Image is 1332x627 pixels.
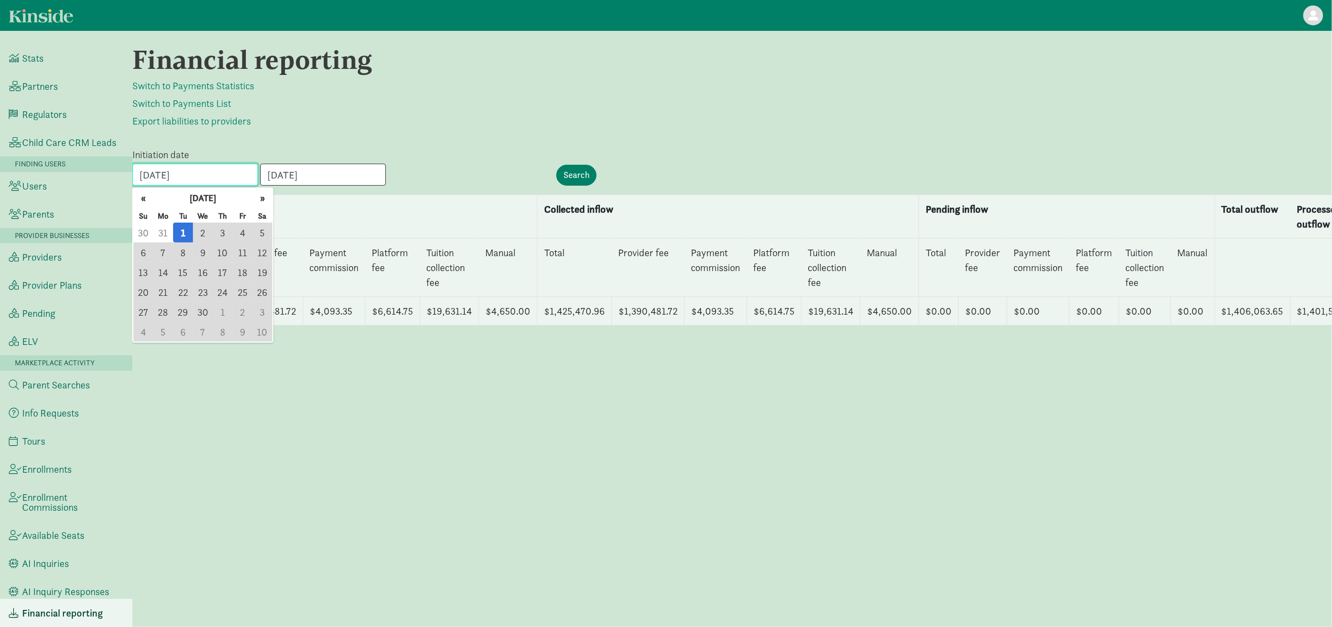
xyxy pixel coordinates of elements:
[22,337,38,347] span: ELV
[253,322,272,342] span: 10
[22,110,67,120] span: Regulators
[22,280,82,290] span: Provider Plans
[153,282,173,302] span: 21
[747,239,802,297] td: Platform fee
[173,322,193,342] span: 6
[193,242,213,262] span: 9
[919,297,959,326] td: $0.00
[173,223,193,242] span: 1
[233,242,253,262] span: 11
[538,195,919,239] th: Collected inflow
[22,531,84,540] span: Available Seats
[15,358,95,367] span: Marketplace Activity
[22,408,79,418] span: Info Requests
[233,282,253,302] span: 25
[861,239,919,297] td: Manual
[133,188,153,208] button: «
[1119,297,1171,326] td: $0.00
[153,223,173,242] span: 31
[173,262,193,282] span: 15
[685,239,747,297] td: Payment commission
[538,297,612,326] td: $1,425,470.96
[747,297,802,326] td: $6,614.75
[1171,297,1215,326] td: $0.00
[420,239,479,297] td: Tuition collection fee
[156,195,538,239] th: Total inflow
[153,262,173,282] span: 14
[861,297,919,326] td: $4,650.00
[303,239,366,297] td: Payment commission
[253,209,272,223] span: Sa
[22,559,69,569] span: AI Inquiries
[1277,574,1332,627] iframe: Chat Widget
[233,223,253,242] span: 4
[213,282,233,302] span: 24
[253,242,272,262] span: 12
[133,302,153,322] span: 27
[22,309,55,318] span: Pending
[173,282,193,302] span: 22
[133,209,153,223] span: Su
[15,159,66,169] span: Finding Users
[132,44,827,75] h2: Financial reporting
[802,239,861,297] td: Tuition collection fee
[1119,239,1171,297] td: Tuition collection fee
[366,239,420,297] td: Platform fee
[22,608,103,618] span: Financial reporting
[22,380,90,390] span: Parent Searches
[213,209,233,223] span: Th
[253,282,272,302] span: 26
[133,322,153,342] span: 4
[233,322,253,342] span: 9
[479,239,538,297] td: Manual
[132,79,254,92] a: Switch to Payments Statistics
[133,223,153,242] span: 30
[22,82,58,91] span: Partners
[1215,195,1290,239] th: Total outflow
[173,242,193,262] span: 8
[133,262,153,282] span: 13
[22,464,72,474] span: Enrollments
[612,239,685,297] td: Provider fee
[1007,297,1070,326] td: $0.00
[22,53,44,63] span: Stats
[22,181,47,191] span: Users
[193,322,213,342] span: 7
[132,115,251,127] a: Export liabilities to providers
[193,282,213,302] span: 23
[1215,297,1290,326] td: $1,406,063.65
[253,262,272,282] span: 19
[22,252,62,262] span: Providers
[253,302,272,322] span: 3
[556,165,597,186] input: Search
[15,231,89,240] span: Provider Businesses
[22,209,54,219] span: Parents
[685,297,747,326] td: $4,093.35
[479,297,538,326] td: $4,650.00
[213,262,233,282] span: 17
[1070,297,1119,326] td: $0.00
[173,302,193,322] span: 29
[303,297,366,326] td: $4,093.35
[22,138,116,148] span: Child Care CRM Leads
[612,297,685,326] td: $1,390,481.72
[22,493,123,512] span: Enrollment Commissions
[959,297,1007,326] td: $0.00
[193,302,213,322] span: 30
[919,195,1215,239] th: Pending inflow
[153,209,173,223] span: Mo
[253,188,272,208] button: »
[538,239,612,297] td: Total
[213,242,233,262] span: 10
[153,302,173,322] span: 28
[132,97,231,110] a: Switch to Payments List
[153,322,173,342] span: 5
[153,242,173,262] span: 7
[133,282,153,302] span: 20
[233,302,253,322] span: 2
[213,322,233,342] span: 8
[213,223,233,242] span: 3
[366,297,420,326] td: $6,614.75
[22,587,109,597] span: AI Inquiry Responses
